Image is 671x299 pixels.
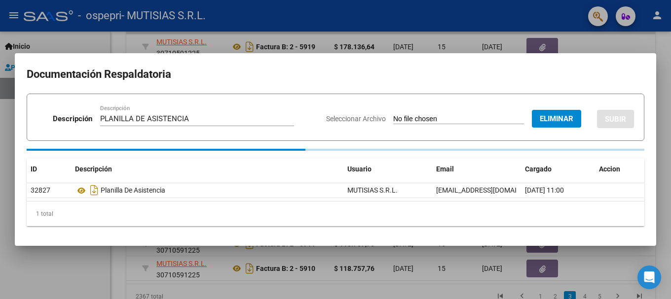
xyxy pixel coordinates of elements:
span: Usuario [347,165,372,173]
span: Accion [599,165,620,173]
span: 32827 [31,186,50,194]
datatable-header-cell: Usuario [343,159,432,180]
datatable-header-cell: Accion [595,159,644,180]
div: 1 total [27,201,644,226]
datatable-header-cell: Email [432,159,521,180]
h2: Documentación Respaldatoria [27,65,644,84]
span: [DATE] 11:00 [525,186,564,194]
div: Open Intercom Messenger [637,266,661,289]
span: MUTISIAS S.R.L. [347,186,398,194]
datatable-header-cell: Descripción [71,159,343,180]
span: ID [31,165,37,173]
i: Descargar documento [88,182,101,198]
span: Seleccionar Archivo [326,115,386,123]
span: Cargado [525,165,552,173]
div: Planilla De Asistencia [75,182,339,198]
span: Eliminar [540,114,573,123]
p: Descripción [53,113,92,125]
datatable-header-cell: Cargado [521,159,595,180]
datatable-header-cell: ID [27,159,71,180]
span: SUBIR [605,115,626,124]
span: Descripción [75,165,112,173]
span: [EMAIL_ADDRESS][DOMAIN_NAME] [436,186,546,194]
button: SUBIR [597,110,634,128]
button: Eliminar [532,110,581,128]
span: Email [436,165,454,173]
